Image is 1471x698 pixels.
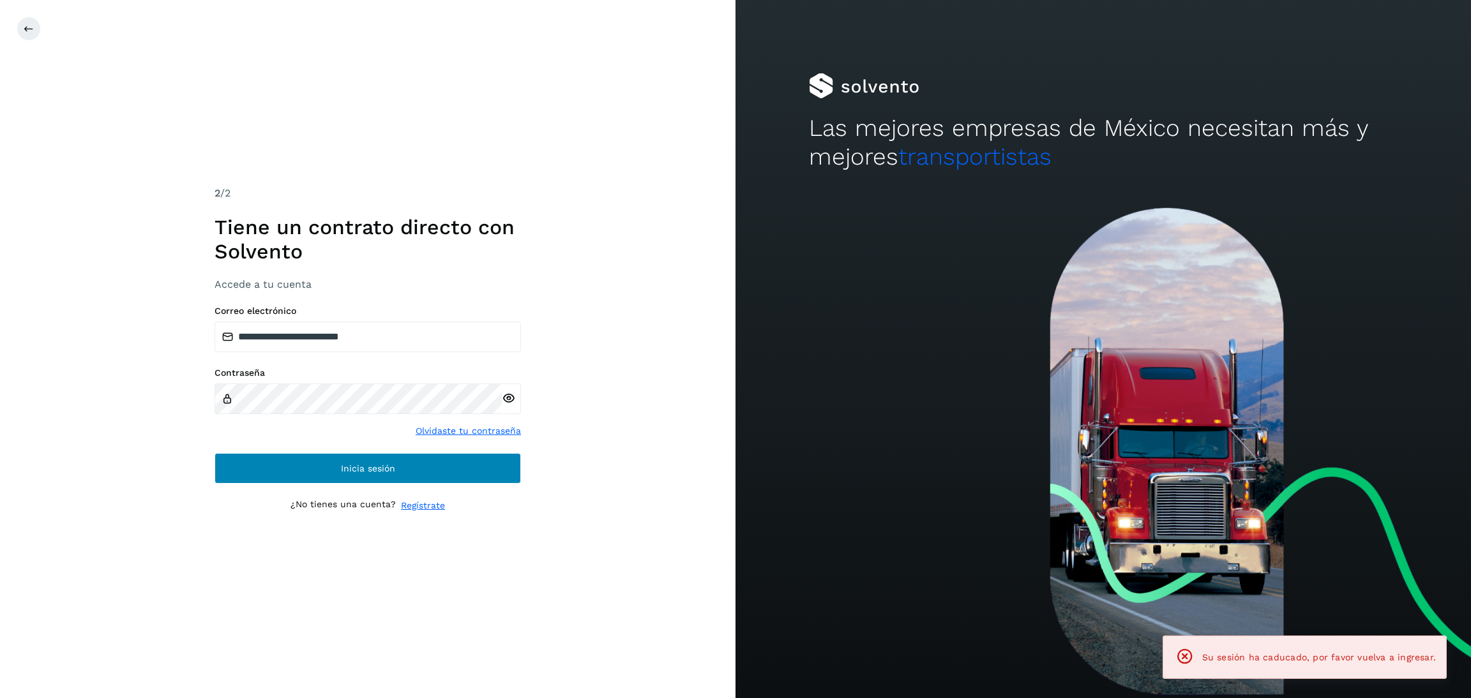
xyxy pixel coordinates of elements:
[290,499,396,512] p: ¿No tienes una cuenta?
[215,187,220,199] span: 2
[215,215,521,264] h1: Tiene un contrato directo con Solvento
[215,186,521,201] div: /2
[215,278,521,290] h3: Accede a tu cuenta
[215,306,521,316] label: Correo electrónico
[215,368,521,378] label: Contraseña
[401,499,445,512] a: Regístrate
[215,453,521,484] button: Inicia sesión
[898,143,1052,170] span: transportistas
[416,424,521,438] a: Olvidaste tu contraseña
[809,114,1398,171] h2: Las mejores empresas de México necesitan más y mejores
[1202,652,1436,662] span: Su sesión ha caducado, por favor vuelva a ingresar.
[341,464,395,473] span: Inicia sesión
